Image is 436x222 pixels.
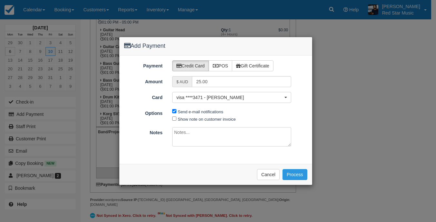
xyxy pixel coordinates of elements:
[124,42,307,50] h4: Add Payment
[119,127,168,136] label: Notes
[119,76,168,85] label: Amount
[209,60,233,71] label: POS
[172,60,209,71] label: Credit Card
[176,94,283,101] span: visa ****3471 - [PERSON_NAME]
[119,92,168,101] label: Card
[282,169,307,180] button: Process
[257,169,280,180] button: Cancel
[178,117,236,122] label: Show note on customer invoice
[192,76,291,87] input: Valid amount required.
[119,60,168,69] label: Payment
[232,60,273,71] label: Gift Certificate
[119,108,168,117] label: Options
[172,92,291,103] button: visa ****3471 - [PERSON_NAME]
[178,109,223,114] label: Send e-mail notifications
[176,80,188,84] small: $ AUD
